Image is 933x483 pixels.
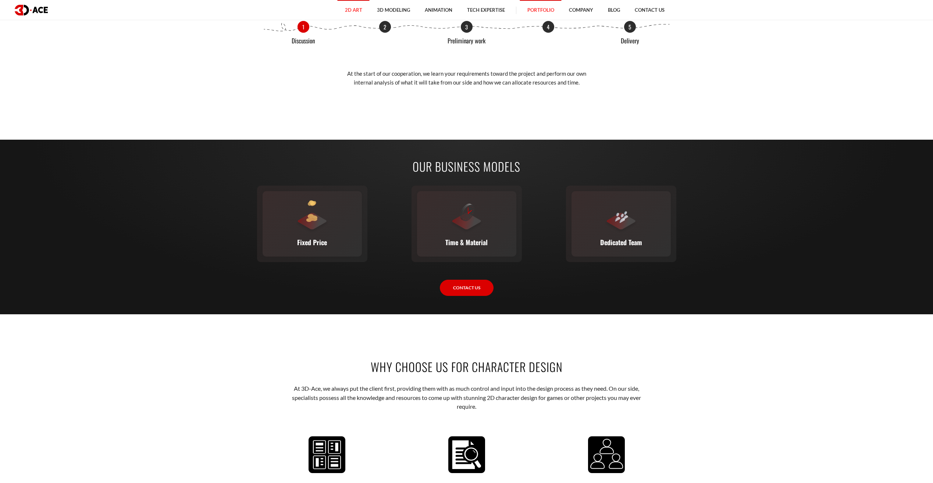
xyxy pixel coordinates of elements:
[310,201,316,206] img: Icon - Fixed Price
[285,384,648,411] p: At 3D-Ace, we always put the client first, providing them with as much control and input into the...
[297,237,327,247] p: Fixed Price
[448,436,485,473] img: icon
[309,436,345,473] img: icon
[15,5,48,15] img: logo dark
[468,210,472,214] img: Icon - Time & Material
[461,21,473,33] div: Go to slide 3
[263,358,671,375] h2: WHY CHOOSE US FOR CHARACTER DESIGN
[460,204,475,221] img: Icon - Time & Material
[338,69,595,87] p: At the start of our cooperation, we learn your requirements toward the project and perform our ow...
[600,237,642,247] p: Dedicated Team
[439,37,494,44] p: Preliminary work
[461,21,473,33] p: 3
[542,21,554,33] p: 4
[308,201,314,206] img: Icon - Fixed Price
[542,21,554,33] div: Go to slide 4
[379,21,391,33] p: 2
[624,21,636,33] p: 5
[602,37,658,44] p: Delivery
[306,214,317,222] img: Icon - Fixed Price
[624,21,636,33] div: Go to slide 5
[440,280,494,296] a: Contact Us
[263,158,671,175] h2: Our Business Models
[445,237,488,247] p: Time & Material
[618,212,626,223] img: Icon - Dedicated Team
[622,210,629,220] img: Icon - Dedicated Team
[309,200,316,206] img: Icon - Fixed Price
[379,21,391,33] div: Go to slide 2
[588,436,625,473] img: icon
[614,211,622,222] img: Icon - Dedicated Team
